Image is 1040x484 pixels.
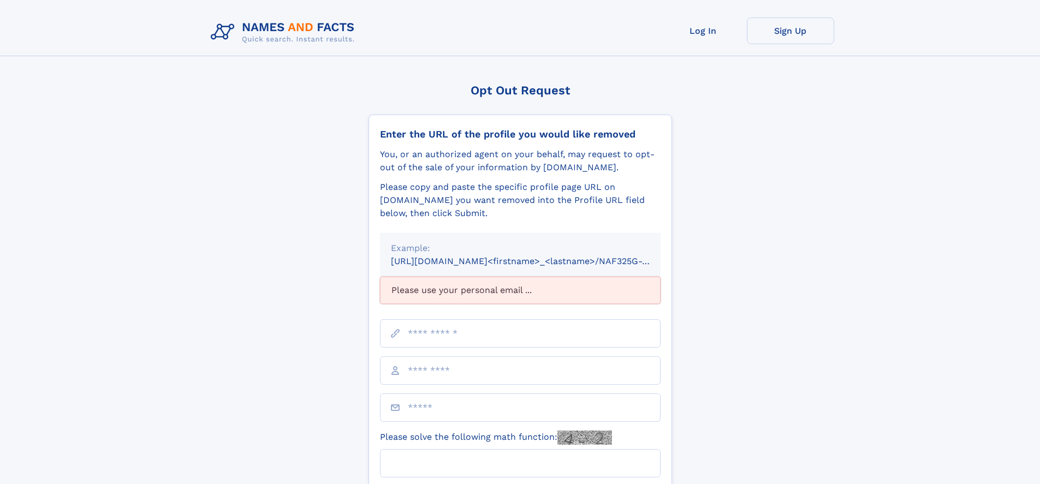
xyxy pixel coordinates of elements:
label: Please solve the following math function: [380,431,612,445]
small: [URL][DOMAIN_NAME]<firstname>_<lastname>/NAF325G-xxxxxxxx [391,256,681,266]
a: Log In [659,17,747,44]
div: Please copy and paste the specific profile page URL on [DOMAIN_NAME] you want removed into the Pr... [380,181,661,220]
div: Please use your personal email ... [380,277,661,304]
div: You, or an authorized agent on your behalf, may request to opt-out of the sale of your informatio... [380,148,661,174]
div: Opt Out Request [369,83,672,97]
img: Logo Names and Facts [206,17,364,47]
div: Example: [391,242,650,255]
div: Enter the URL of the profile you would like removed [380,128,661,140]
a: Sign Up [747,17,834,44]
